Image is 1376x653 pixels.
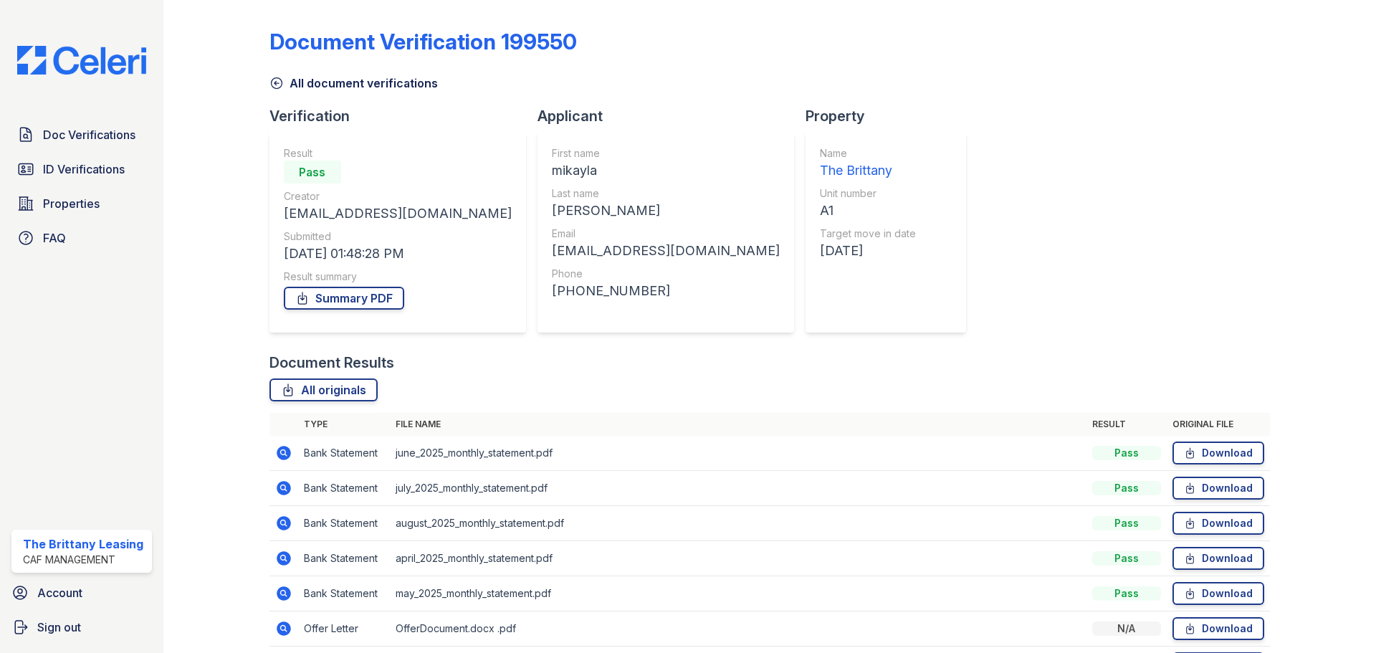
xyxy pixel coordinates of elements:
[1172,547,1264,570] a: Download
[1092,516,1161,530] div: Pass
[43,161,125,178] span: ID Verifications
[269,29,577,54] div: Document Verification 199550
[284,189,512,204] div: Creator
[552,267,780,281] div: Phone
[390,576,1086,611] td: may_2025_monthly_statement.pdf
[1172,442,1264,464] a: Download
[1167,413,1270,436] th: Original file
[11,120,152,149] a: Doc Verifications
[390,436,1086,471] td: june_2025_monthly_statement.pdf
[6,613,158,642] a: Sign out
[390,611,1086,647] td: OfferDocument.docx .pdf
[43,229,66,247] span: FAQ
[298,436,390,471] td: Bank Statement
[820,146,916,181] a: Name The Brittany
[298,576,390,611] td: Bank Statement
[552,186,780,201] div: Last name
[552,227,780,241] div: Email
[1092,446,1161,460] div: Pass
[820,241,916,261] div: [DATE]
[284,287,404,310] a: Summary PDF
[820,201,916,221] div: A1
[23,553,143,567] div: CAF Management
[552,281,780,301] div: [PHONE_NUMBER]
[269,75,438,92] a: All document verifications
[37,619,81,636] span: Sign out
[298,506,390,541] td: Bank Statement
[298,541,390,576] td: Bank Statement
[537,106,806,126] div: Applicant
[269,378,378,401] a: All originals
[284,146,512,161] div: Result
[390,541,1086,576] td: april_2025_monthly_statement.pdf
[552,241,780,261] div: [EMAIL_ADDRESS][DOMAIN_NAME]
[284,229,512,244] div: Submitted
[43,126,135,143] span: Doc Verifications
[298,471,390,506] td: Bank Statement
[1092,621,1161,636] div: N/A
[552,146,780,161] div: First name
[552,201,780,221] div: [PERSON_NAME]
[1172,582,1264,605] a: Download
[820,146,916,161] div: Name
[552,161,780,181] div: mikayla
[820,227,916,241] div: Target move in date
[298,413,390,436] th: Type
[298,611,390,647] td: Offer Letter
[806,106,978,126] div: Property
[37,584,82,601] span: Account
[1092,586,1161,601] div: Pass
[269,353,394,373] div: Document Results
[11,189,152,218] a: Properties
[820,161,916,181] div: The Brittany
[6,578,158,607] a: Account
[284,270,512,284] div: Result summary
[43,195,100,212] span: Properties
[1172,617,1264,640] a: Download
[1172,512,1264,535] a: Download
[1172,477,1264,500] a: Download
[390,413,1086,436] th: File name
[11,155,152,183] a: ID Verifications
[6,46,158,75] img: CE_Logo_Blue-a8612792a0a2168367f1c8372b55b34899dd931a85d93a1a3d3e32e68fde9ad4.png
[23,535,143,553] div: The Brittany Leasing
[284,204,512,224] div: [EMAIL_ADDRESS][DOMAIN_NAME]
[269,106,537,126] div: Verification
[284,161,341,183] div: Pass
[820,186,916,201] div: Unit number
[1092,551,1161,566] div: Pass
[390,506,1086,541] td: august_2025_monthly_statement.pdf
[390,471,1086,506] td: july_2025_monthly_statement.pdf
[11,224,152,252] a: FAQ
[284,244,512,264] div: [DATE] 01:48:28 PM
[1086,413,1167,436] th: Result
[1092,481,1161,495] div: Pass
